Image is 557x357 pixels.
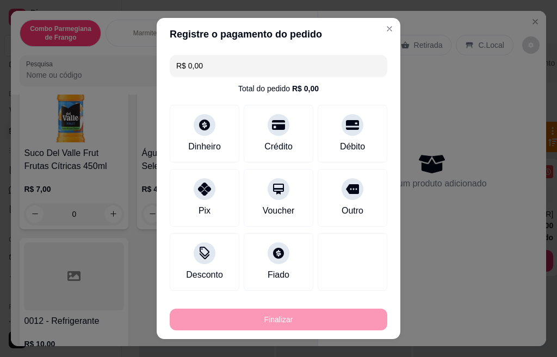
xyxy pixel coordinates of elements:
[268,268,289,281] div: Fiado
[176,55,381,77] input: Ex.: hambúrguer de cordeiro
[263,204,295,217] div: Voucher
[188,140,221,153] div: Dinheiro
[292,83,319,94] div: R$ 0,00
[381,20,398,37] button: Close
[342,204,363,217] div: Outro
[340,140,365,153] div: Débito
[186,268,223,281] div: Desconto
[157,18,400,51] header: Registre o pagamento do pedido
[264,140,293,153] div: Crédito
[199,204,211,217] div: Pix
[238,83,319,94] div: Total do pedido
